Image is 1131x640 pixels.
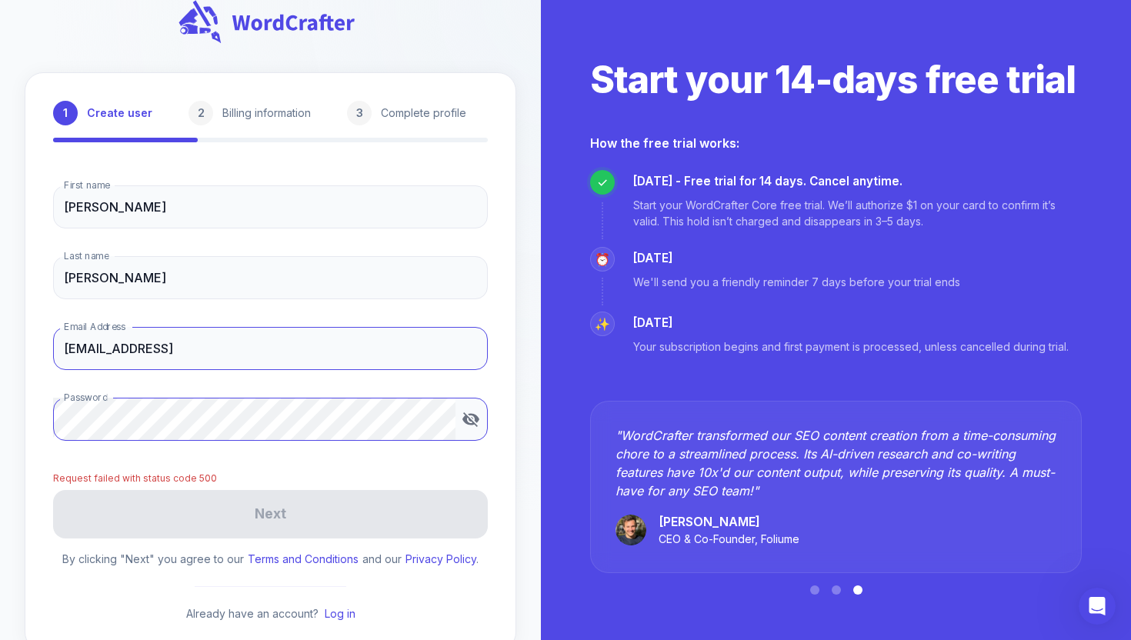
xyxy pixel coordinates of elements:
iframe: Intercom live chat [1079,588,1116,625]
label: First name [64,178,110,192]
div: ✨ [590,312,615,336]
p: Your subscription begins and first payment is processed, unless cancelled during trial. [633,338,1069,355]
div: 3 [347,101,372,125]
label: Password [64,391,107,404]
p: We'll send you a friendly reminder 7 days before your trial ends [633,274,960,290]
h2: How the free trial works: [590,135,1082,152]
p: " WordCrafter transformed our SEO content creation from a time-consuming chore to a streamlined p... [616,426,1056,500]
div: ⏰ [590,247,615,272]
div: 1 [53,101,78,125]
h2: Start your 14-days free trial [590,56,1082,104]
label: Last name [64,249,109,262]
p: By clicking "Next" you agree to our and our . [62,551,478,568]
div: 2 [188,101,213,125]
p: Start your WordCrafter Core free trial. We’ll authorize $1 on your card to confirm it’s valid. Th... [633,197,1082,229]
label: Email Address [64,320,125,333]
p: CEO & Co-Founder, Foliume [659,531,799,548]
p: Request failed with status code 500 [53,471,543,486]
div: ✓ [590,170,615,195]
p: [DATE] - Free trial for 14 days. Cancel anytime. [633,173,1082,191]
p: Create user [87,105,152,122]
p: [DATE] [633,250,960,268]
a: Privacy Policy [405,552,476,565]
p: [PERSON_NAME] [659,512,799,531]
p: [DATE] [633,315,1069,332]
a: Terms and Conditions [248,552,359,565]
img: martin-fagioli.png [616,515,646,545]
p: Already have an account? [186,605,355,622]
p: Complete profile [381,105,466,122]
p: Billing information [222,105,311,122]
a: Log in [325,607,355,620]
